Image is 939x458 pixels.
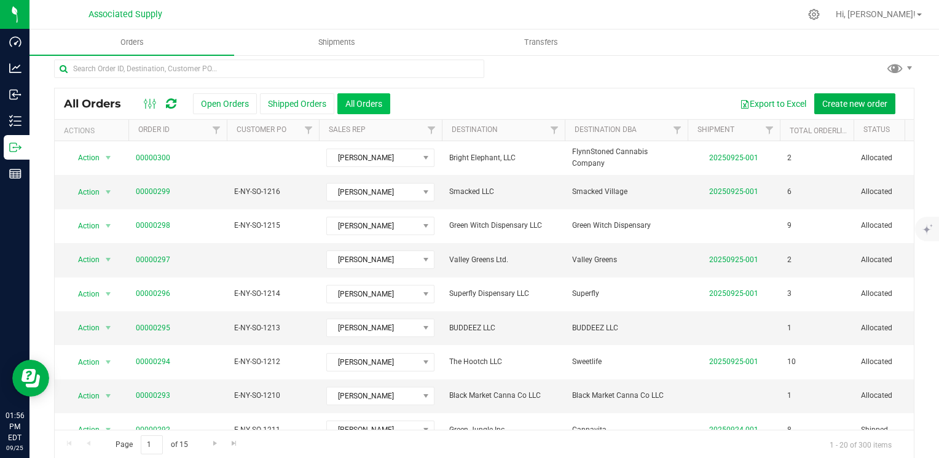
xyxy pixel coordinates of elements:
[12,360,49,397] iframe: Resource center
[709,255,758,264] a: 20250925-001
[861,390,938,402] span: Allocated
[67,354,100,371] span: Action
[138,125,170,134] a: Order ID
[572,146,680,169] span: FlynnStoned Cannabis Company
[787,220,792,231] span: 9
[861,186,938,198] span: Allocated
[667,120,688,141] a: Filter
[299,120,319,141] a: Filter
[861,424,938,436] span: Shipped
[439,29,643,55] a: Transfers
[105,435,198,454] span: Page of 15
[790,126,856,135] a: Total Orderlines
[136,152,170,164] a: 00000300
[449,186,557,198] span: Smacked LLC
[64,126,124,135] div: Actions
[101,217,116,235] span: select
[732,93,814,114] button: Export to Excel
[327,387,418,405] span: [PERSON_NAME]
[787,288,792,300] span: 3
[9,88,22,101] inline-svg: Inbound
[575,125,637,134] a: Destination DBA
[104,37,160,48] span: Orders
[136,356,170,368] a: 00000294
[234,390,312,402] span: E-NY-SO-1210
[863,125,890,134] a: Status
[572,288,680,300] span: Superfly
[787,424,792,436] span: 8
[449,288,557,300] span: Superfly Dispensary LLC
[226,435,243,452] a: Go to the last page
[806,9,822,20] div: Manage settings
[64,97,133,111] span: All Orders
[861,356,938,368] span: Allocated
[544,120,565,141] a: Filter
[709,425,758,434] a: 20250924-001
[6,443,24,452] p: 09/25
[572,322,680,334] span: BUDDEEZ LLC
[54,60,484,78] input: Search Order ID, Destination, Customer PO...
[136,254,170,266] a: 00000297
[101,354,116,371] span: select
[234,186,312,198] span: E-NY-SO-1216
[337,93,390,114] button: All Orders
[260,93,334,114] button: Shipped Orders
[814,93,895,114] button: Create new order
[572,254,680,266] span: Valley Greens
[327,149,418,166] span: [PERSON_NAME]
[67,387,100,405] span: Action
[67,217,100,235] span: Action
[67,149,100,166] span: Action
[836,9,916,19] span: Hi, [PERSON_NAME]!
[302,37,372,48] span: Shipments
[67,251,100,268] span: Action
[787,356,796,368] span: 10
[449,424,557,436] span: Green Jungle Inc.
[327,217,418,235] span: [PERSON_NAME]
[861,288,938,300] span: Allocated
[787,254,792,266] span: 2
[67,184,100,201] span: Action
[861,322,938,334] span: Allocated
[820,435,902,454] span: 1 - 20 of 300 items
[234,220,312,231] span: E-NY-SO-1215
[452,125,498,134] a: Destination
[572,356,680,368] span: Sweetlife
[234,29,439,55] a: Shipments
[101,387,116,405] span: select
[67,285,100,303] span: Action
[206,120,227,141] a: Filter
[67,421,100,438] span: Action
[449,390,557,402] span: Black Market Canna Co LLC
[67,319,100,336] span: Action
[327,184,418,201] span: [PERSON_NAME]
[449,220,557,231] span: Green Witch Dispensary LLC
[572,390,680,402] span: Black Market Canna Co LLC
[141,435,163,454] input: 1
[9,141,22,153] inline-svg: Outbound
[760,120,780,141] a: Filter
[508,37,575,48] span: Transfers
[234,356,312,368] span: E-NY-SO-1212
[234,424,312,436] span: E-NY-SO-1211
[709,289,758,298] a: 20250925-001
[136,424,170,436] a: 00000292
[787,186,792,198] span: 6
[136,220,170,231] a: 00000298
[101,285,116,303] span: select
[9,115,22,127] inline-svg: Inventory
[572,220,680,231] span: Green Witch Dispensary
[234,322,312,334] span: E-NY-SO-1213
[422,120,442,141] a: Filter
[136,322,170,334] a: 00000295
[9,36,22,48] inline-svg: Dashboard
[29,29,234,55] a: Orders
[136,186,170,198] a: 00000299
[9,168,22,180] inline-svg: Reports
[101,184,116,201] span: select
[88,9,162,20] span: Associated Supply
[327,319,418,336] span: [PERSON_NAME]
[572,424,680,436] span: Cannavita
[861,152,938,164] span: Allocated
[136,288,170,300] a: 00000296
